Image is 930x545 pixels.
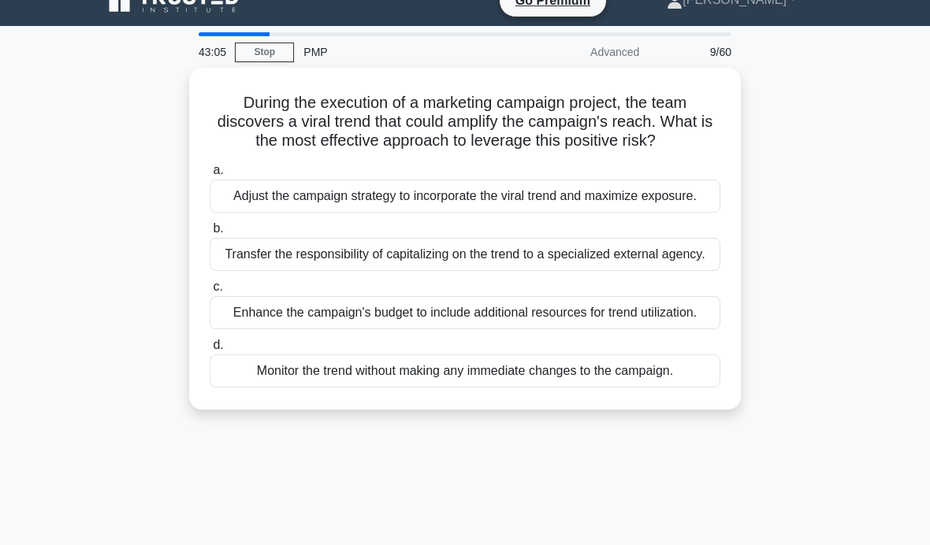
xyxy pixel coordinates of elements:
[213,163,223,176] span: a.
[210,180,720,213] div: Adjust the campaign strategy to incorporate the viral trend and maximize exposure.
[213,280,222,293] span: c.
[210,296,720,329] div: Enhance the campaign's budget to include additional resources for trend utilization.
[294,36,511,68] div: PMP
[210,238,720,271] div: Transfer the responsibility of capitalizing on the trend to a specialized external agency.
[210,354,720,387] div: Monitor the trend without making any immediate changes to the campaign.
[208,93,722,151] h5: During the execution of a marketing campaign project, the team discovers a viral trend that could...
[649,36,741,68] div: 9/60
[189,36,235,68] div: 43:05
[213,221,223,235] span: b.
[511,36,649,68] div: Advanced
[235,43,294,62] a: Stop
[213,338,223,351] span: d.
